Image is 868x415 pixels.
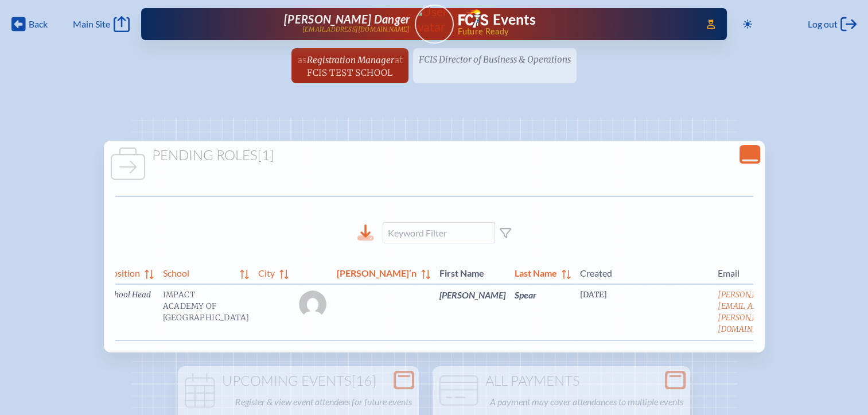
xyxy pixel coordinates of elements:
span: Created [580,265,709,279]
td: School Head [102,284,158,340]
span: Future Ready [457,28,690,36]
img: Florida Council of Independent Schools [458,9,488,28]
h1: Events [493,13,536,27]
td: IMPACT Academy of [GEOGRAPHIC_DATA] [158,284,254,340]
span: [PERSON_NAME] Danger [284,12,410,26]
div: FCIS Events — Future ready [458,9,691,36]
span: Position [107,265,140,279]
p: [EMAIL_ADDRESS][DOMAIN_NAME] [302,26,410,33]
a: asRegistration ManageratFCIS Test School [293,48,407,83]
span: First Name [439,265,505,279]
input: Keyword Filter [383,222,495,243]
p: Register & view event attendees for future events [235,394,412,410]
a: [PERSON_NAME][EMAIL_ADDRESS][PERSON_NAME][DOMAIN_NAME] [718,290,784,334]
span: FCIS Test School [307,67,392,78]
img: User Avatar [410,4,458,34]
span: Main Site [73,18,110,30]
span: [1] [258,146,274,164]
a: FCIS LogoEvents [458,9,536,30]
img: Gravatar [299,290,326,318]
a: [PERSON_NAME] Danger[EMAIL_ADDRESS][DOMAIN_NAME] [178,13,410,36]
span: Log out [808,18,838,30]
h1: Upcoming Events [182,373,414,389]
h1: All Payments [437,373,686,389]
a: Main Site [73,16,129,32]
td: Spear [510,284,575,340]
span: Last Name [515,265,557,279]
span: School [163,265,236,279]
h1: Pending Roles [108,148,760,164]
div: Download to CSV [357,224,373,241]
span: [PERSON_NAME]’n [337,265,417,279]
span: Registration Manager [307,55,394,65]
span: at [394,53,403,65]
span: [16] [352,372,376,389]
span: Back [29,18,48,30]
span: City [258,265,275,279]
p: A payment may cover attendances to multiple events [490,394,683,410]
span: as [297,53,307,65]
span: Email [718,265,784,279]
td: [PERSON_NAME] [435,284,510,340]
td: [DATE] [575,284,713,340]
a: User Avatar [415,5,454,44]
